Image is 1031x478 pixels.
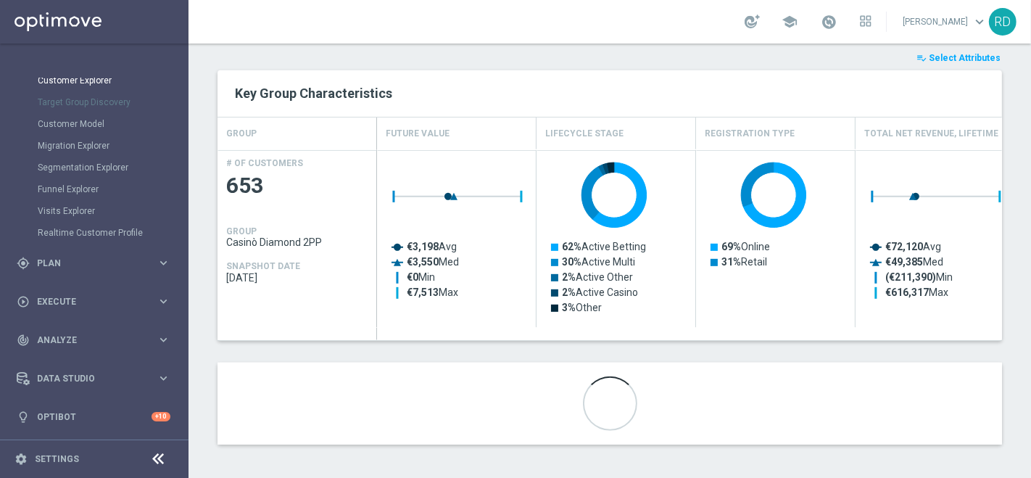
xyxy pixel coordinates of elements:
[37,297,157,306] span: Execute
[407,271,418,283] tspan: €0
[885,256,923,268] tspan: €49,385
[38,200,187,222] div: Visits Explorer
[885,271,953,284] text: Min
[407,256,439,268] tspan: €3,550
[407,287,439,298] tspan: €7,513
[38,140,151,152] a: Migration Explorer
[989,8,1016,36] div: RD
[152,412,170,421] div: +10
[157,294,170,308] i: keyboard_arrow_right
[721,256,767,268] text: Retail
[562,241,581,252] tspan: 62%
[929,53,1001,63] span: Select Attributes
[562,241,646,252] text: Active Betting
[157,371,170,385] i: keyboard_arrow_right
[562,256,635,268] text: Active Multi
[38,178,187,200] div: Funnel Explorer
[17,411,30,424] i: lightbulb
[407,241,439,252] tspan: €3,198
[235,85,985,102] h2: Key Group Characteristics
[407,287,458,298] text: Max
[901,11,989,33] a: [PERSON_NAME]keyboard_arrow_down
[17,334,157,347] div: Analyze
[226,272,368,284] span: 2025-09-11
[386,121,450,147] h4: Future Value
[562,287,638,298] text: Active Casino
[226,158,303,168] h4: # OF CUSTOMERS
[17,295,157,308] div: Execute
[915,50,1002,66] button: playlist_add_check Select Attributes
[218,150,377,328] div: Press SPACE to select this row.
[226,261,300,271] h4: SNAPSHOT DATE
[17,257,157,270] div: Plan
[562,271,633,283] text: Active Other
[38,113,187,135] div: Customer Model
[885,256,943,268] text: Med
[17,397,170,436] div: Optibot
[38,91,187,113] div: Target Group Discovery
[562,256,581,268] tspan: 30%
[16,296,171,308] button: play_circle_outline Execute keyboard_arrow_right
[562,271,576,283] tspan: 2%
[17,257,30,270] i: gps_fixed
[16,373,171,384] button: Data Studio keyboard_arrow_right
[38,70,187,91] div: Customer Explorer
[157,256,170,270] i: keyboard_arrow_right
[885,241,923,252] tspan: €72,120
[226,226,257,236] h4: GROUP
[782,14,798,30] span: school
[545,121,624,147] h4: Lifecycle Stage
[16,334,171,346] button: track_changes Analyze keyboard_arrow_right
[972,14,987,30] span: keyboard_arrow_down
[885,287,948,298] text: Max
[37,397,152,436] a: Optibot
[562,302,602,313] text: Other
[38,118,151,130] a: Customer Model
[17,295,30,308] i: play_circle_outline
[38,184,151,195] a: Funnel Explorer
[407,271,435,283] text: Min
[16,257,171,269] button: gps_fixed Plan keyboard_arrow_right
[38,162,151,173] a: Segmentation Explorer
[226,236,368,248] span: Casinò Diamond 2PP
[916,53,927,63] i: playlist_add_check
[38,157,187,178] div: Segmentation Explorer
[885,241,941,252] text: Avg
[864,121,998,147] h4: Total Net Revenue, Lifetime
[17,372,157,385] div: Data Studio
[562,287,576,298] tspan: 2%
[17,334,30,347] i: track_changes
[705,121,795,147] h4: Registration Type
[16,411,171,423] button: lightbulb Optibot +10
[37,336,157,345] span: Analyze
[35,455,79,463] a: Settings
[38,135,187,157] div: Migration Explorer
[407,241,457,252] text: Avg
[562,302,576,313] tspan: 3%
[38,222,187,244] div: Realtime Customer Profile
[37,374,157,383] span: Data Studio
[226,121,257,147] h4: GROUP
[885,271,936,284] tspan: (€211,390)
[226,172,368,200] span: 653
[37,259,157,268] span: Plan
[15,453,28,466] i: settings
[38,205,151,217] a: Visits Explorer
[885,287,929,298] tspan: €616,317
[721,256,741,268] tspan: 31%
[721,241,770,252] text: Online
[38,75,151,86] a: Customer Explorer
[157,333,170,347] i: keyboard_arrow_right
[38,227,151,239] a: Realtime Customer Profile
[407,256,459,268] text: Med
[721,241,741,252] tspan: 69%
